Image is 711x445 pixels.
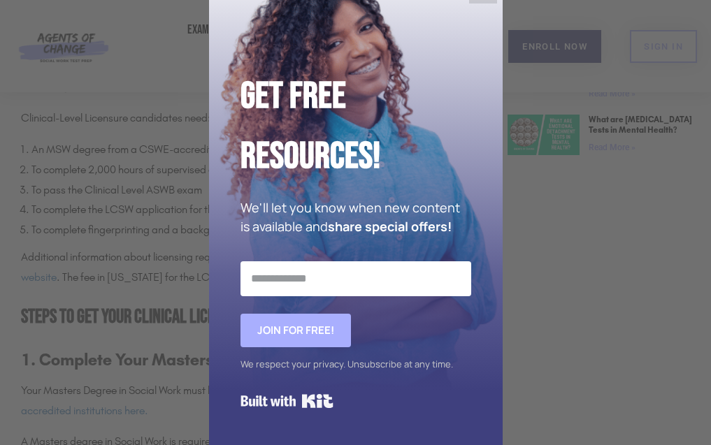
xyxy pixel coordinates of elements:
a: Built with Kit [240,388,333,414]
input: Email Address [240,261,471,296]
button: Join for FREE! [240,314,351,347]
strong: share special offers! [328,218,452,235]
p: We'll let you know when new content is available and [240,198,471,236]
div: We respect your privacy. Unsubscribe at any time. [240,354,471,374]
h2: Get Free Resources! [240,66,471,187]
